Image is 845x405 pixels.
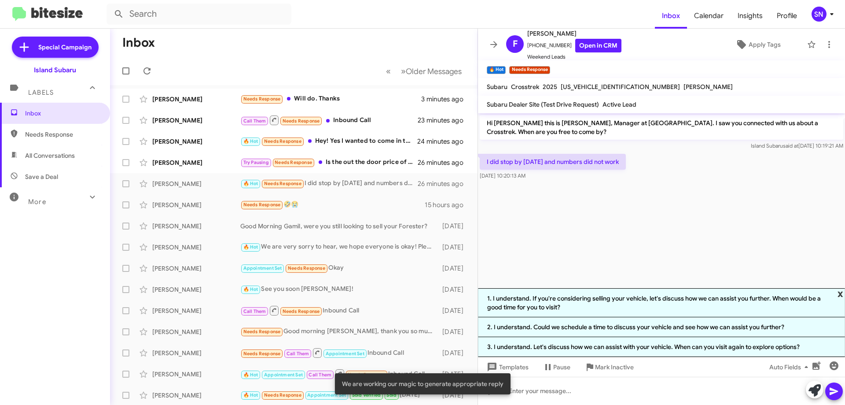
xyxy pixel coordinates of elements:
div: [PERSON_NAME] [152,222,240,230]
div: [DATE] [438,222,470,230]
span: 🔥 Hot [243,372,258,378]
div: [PERSON_NAME] [152,264,240,273]
span: 🔥 Hot [243,181,258,186]
div: [PERSON_NAME] [152,116,240,125]
div: 🤣😭 [240,200,425,210]
h1: Inbox [122,36,155,50]
div: [DATE] [438,306,470,315]
span: Templates [485,359,529,375]
span: Call Them [309,372,331,378]
span: Calendar [687,3,731,29]
span: [DATE] 10:20:13 AM [480,172,525,179]
button: Previous [381,62,396,80]
span: Needs Response [264,392,301,398]
a: Profile [770,3,804,29]
span: Needs Response [283,118,320,124]
a: Special Campaign [12,37,99,58]
span: 🔥 Hot [243,138,258,144]
span: Apply Tags [749,37,781,52]
div: [PERSON_NAME] [152,243,240,252]
button: Templates [478,359,536,375]
button: Next [396,62,467,80]
span: 🔥 Hot [243,286,258,292]
div: [PERSON_NAME] [152,179,240,188]
div: [DATE] [438,327,470,336]
span: Crosstrek [511,83,539,91]
span: [PERSON_NAME] [683,83,733,91]
span: Subaru Dealer Site (Test Drive Request) [487,100,599,108]
span: [US_VEHICLE_IDENTIFICATION_NUMBER] [561,83,680,91]
li: 2. I understand. Could we schedule a time to discuss your vehicle and see how we can assist you f... [478,317,845,337]
span: Call Them [287,351,309,357]
div: [PERSON_NAME] [152,201,240,209]
span: Appointment Set [326,351,364,357]
div: [PERSON_NAME] [152,349,240,357]
span: 🔥 Hot [243,244,258,250]
div: [PERSON_NAME] [152,95,240,104]
div: Okay [240,263,438,273]
p: Hi [PERSON_NAME] this is [PERSON_NAME], Manager at [GEOGRAPHIC_DATA]. I saw you connected with us... [480,115,843,140]
div: 23 minutes ago [418,116,470,125]
span: F [513,37,518,51]
small: Needs Response [509,66,550,74]
div: [PERSON_NAME] [152,327,240,336]
div: 3 minutes ago [421,95,470,104]
div: We are very sorry to hear, we hope everyone is okay! Please let me know when you are available to... [240,242,438,252]
a: Inbox [655,3,687,29]
div: [PERSON_NAME] [152,391,240,400]
span: Save a Deal [25,172,58,181]
div: [PERSON_NAME] [152,306,240,315]
span: Labels [28,89,54,97]
div: Is the out the door price of 18,587.20 accurate ? [240,157,418,167]
span: [PERSON_NAME] [527,28,621,39]
span: Call Them [243,308,266,314]
span: We are working our magic to generate appropriate reply [342,379,503,388]
span: Appointment Set [307,392,346,398]
span: Needs Response [275,160,312,165]
div: See you soon [PERSON_NAME]! [240,284,438,294]
div: [PERSON_NAME] [152,137,240,146]
input: Search [107,4,291,25]
span: Special Campaign [38,43,92,52]
span: Appointment Set [264,372,303,378]
span: « [386,66,391,77]
button: Mark Inactive [577,359,641,375]
a: Open in CRM [575,39,621,52]
button: Auto Fields [762,359,819,375]
button: Pause [536,359,577,375]
div: 26 minutes ago [418,179,470,188]
span: Needs Response [243,329,281,334]
span: Needs Response [243,96,281,102]
span: Needs Response [243,351,281,357]
span: Needs Response [264,181,301,186]
div: [DATE] [240,390,438,400]
div: I did stop by [DATE] and numbers did not work [240,178,418,189]
div: Island Subaru [34,66,76,74]
span: More [28,198,46,206]
span: Weekend Leads [527,52,621,61]
span: Appointment Set [243,265,282,271]
span: » [401,66,406,77]
span: said at [783,142,798,149]
li: 3. I understand. Let's discuss how we can assist with your vehicle. When can you visit again to e... [478,337,845,357]
div: Inbound Call [240,115,418,126]
button: SN [804,7,835,22]
span: Auto Fields [769,359,812,375]
span: Call Them [243,118,266,124]
span: Needs Response [283,308,320,314]
nav: Page navigation example [381,62,467,80]
div: [PERSON_NAME] [152,158,240,167]
div: [PERSON_NAME] [152,285,240,294]
span: 2025 [543,83,557,91]
span: Needs Response [243,202,281,208]
span: Needs Response [264,138,301,144]
div: Inbound Call [240,305,438,316]
div: Inbound Call [240,347,438,358]
span: Insights [731,3,770,29]
span: Pause [553,359,570,375]
span: Inbox [25,109,100,118]
span: Active Lead [603,100,636,108]
span: Older Messages [406,67,462,76]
